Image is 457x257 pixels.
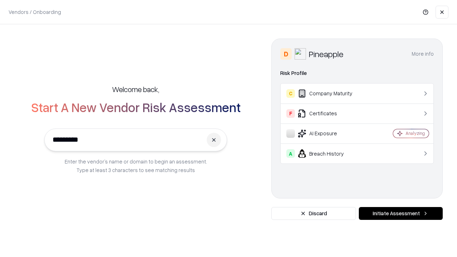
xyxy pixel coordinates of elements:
[9,8,61,16] p: Vendors / Onboarding
[286,109,372,118] div: Certificates
[406,130,425,136] div: Analyzing
[412,47,434,60] button: More info
[112,84,159,94] h5: Welcome back,
[359,207,443,220] button: Initiate Assessment
[286,149,372,158] div: Breach History
[295,48,306,60] img: Pineapple
[280,69,434,77] div: Risk Profile
[286,89,295,98] div: C
[286,109,295,118] div: F
[280,48,292,60] div: D
[286,149,295,158] div: A
[65,157,207,174] p: Enter the vendor’s name or domain to begin an assessment. Type at least 3 characters to see match...
[271,207,356,220] button: Discard
[309,48,343,60] div: Pineapple
[286,129,372,138] div: AI Exposure
[31,100,241,114] h2: Start A New Vendor Risk Assessment
[286,89,372,98] div: Company Maturity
